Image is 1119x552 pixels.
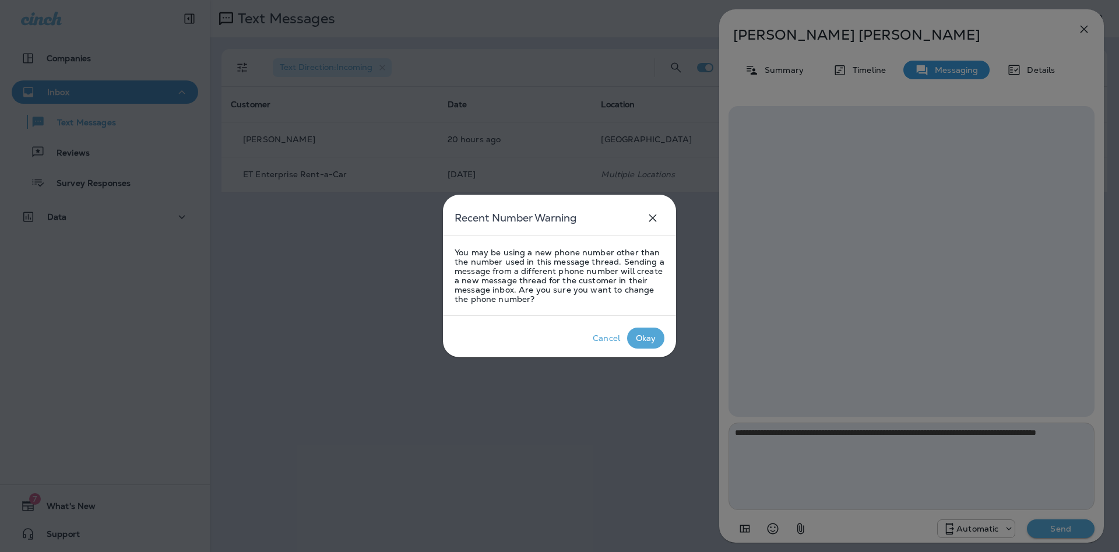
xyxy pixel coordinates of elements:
h5: Recent Number Warning [455,209,576,227]
div: Cancel [593,333,620,343]
button: Cancel [586,328,627,349]
button: close [641,206,664,230]
button: Okay [627,328,664,349]
div: Okay [636,333,656,343]
p: You may be using a new phone number other than the number used in this message thread. Sending a ... [455,248,664,304]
